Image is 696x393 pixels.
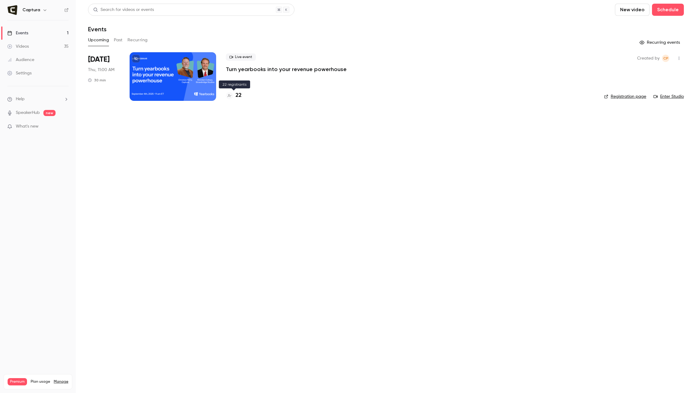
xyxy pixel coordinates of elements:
[8,5,17,15] img: Captura
[114,35,123,45] button: Past
[7,30,28,36] div: Events
[88,78,106,83] div: 30 min
[604,94,646,100] a: Registration page
[8,378,27,385] span: Premium
[54,379,68,384] a: Manage
[16,110,40,116] a: SpeakerHub
[654,94,684,100] a: Enter Studio
[61,124,69,129] iframe: Noticeable Trigger
[226,53,256,61] span: Live event
[7,70,32,76] div: Settings
[226,66,347,73] a: Turn yearbooks into your revenue powerhouse
[93,7,154,13] div: Search for videos or events
[43,110,56,116] span: new
[16,123,39,130] span: What's new
[615,4,650,16] button: New video
[16,96,25,102] span: Help
[88,67,114,73] span: Thu, 11:00 AM
[226,91,242,100] a: 22
[88,55,110,64] span: [DATE]
[88,35,109,45] button: Upcoming
[7,96,69,102] li: help-dropdown-opener
[22,7,40,13] h6: Captura
[663,55,668,62] span: CP
[7,57,34,63] div: Audience
[88,26,107,33] h1: Events
[127,35,148,45] button: Recurring
[637,55,660,62] span: Created by
[31,379,50,384] span: Plan usage
[637,38,684,47] button: Recurring events
[652,4,684,16] button: Schedule
[7,43,29,50] div: Videos
[662,55,669,62] span: Claudia Platzer
[88,52,120,101] div: Sep 4 Thu, 4:00 PM (Europe/London)
[236,91,242,100] h4: 22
